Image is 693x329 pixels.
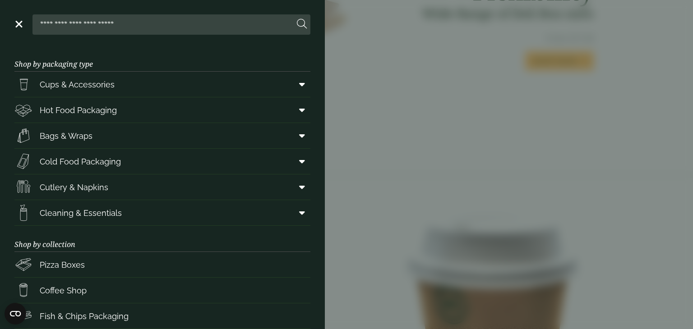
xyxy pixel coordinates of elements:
img: Deli_box.svg [14,101,32,119]
span: Pizza Boxes [40,259,85,271]
h3: Shop by packaging type [14,46,310,72]
img: PintNhalf_cup.svg [14,75,32,93]
h3: Shop by collection [14,226,310,252]
span: Bags & Wraps [40,130,92,142]
img: Cutlery.svg [14,178,32,196]
span: Coffee Shop [40,284,87,297]
img: Paper_carriers.svg [14,127,32,145]
a: Cutlery & Napkins [14,174,310,200]
span: Fish & Chips Packaging [40,310,129,322]
a: Cleaning & Essentials [14,200,310,225]
a: Coffee Shop [14,278,310,303]
img: HotDrink_paperCup.svg [14,281,32,299]
a: Hot Food Packaging [14,97,310,123]
button: Open CMP widget [5,303,26,324]
img: Sandwich_box.svg [14,152,32,170]
a: Fish & Chips Packaging [14,303,310,329]
span: Cold Food Packaging [40,155,121,168]
img: Pizza_boxes.svg [14,256,32,274]
a: Pizza Boxes [14,252,310,277]
a: Cold Food Packaging [14,149,310,174]
a: Bags & Wraps [14,123,310,148]
span: Cups & Accessories [40,78,115,91]
a: Cups & Accessories [14,72,310,97]
img: open-wipe.svg [14,204,32,222]
span: Cleaning & Essentials [40,207,122,219]
span: Cutlery & Napkins [40,181,108,193]
span: Hot Food Packaging [40,104,117,116]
